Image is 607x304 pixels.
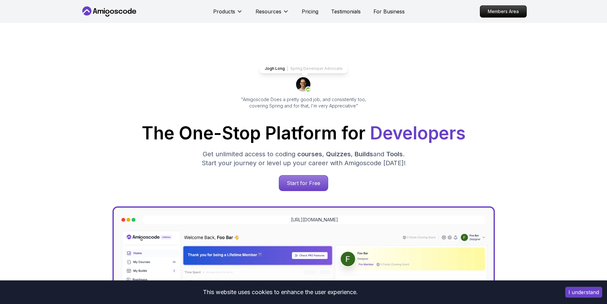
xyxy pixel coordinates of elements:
[213,8,235,15] p: Products
[291,217,338,223] a: [URL][DOMAIN_NAME]
[480,5,527,18] a: Members Area
[386,150,403,158] span: Tools
[256,8,281,15] p: Resources
[197,150,411,167] p: Get unlimited access to coding , , and . Start your journey or level up your career with Amigosco...
[373,8,405,15] a: For Business
[86,124,522,142] h1: The One-Stop Platform for
[565,287,602,298] button: Accept cookies
[297,150,322,158] span: courses
[326,150,351,158] span: Quizzes
[213,8,243,20] button: Products
[331,8,361,15] a: Testimonials
[256,8,289,20] button: Resources
[265,66,285,71] p: Jogh Long
[480,6,526,17] p: Members Area
[296,77,311,93] img: josh long
[355,150,373,158] span: Builds
[370,122,466,144] span: Developers
[232,96,375,109] p: "Amigoscode Does a pretty good job, and consistently too, covering Spring and for that, I'm very ...
[290,66,343,71] p: Spring Developer Advocate
[302,8,318,15] a: Pricing
[279,175,328,191] a: Start for Free
[5,285,556,299] div: This website uses cookies to enhance the user experience.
